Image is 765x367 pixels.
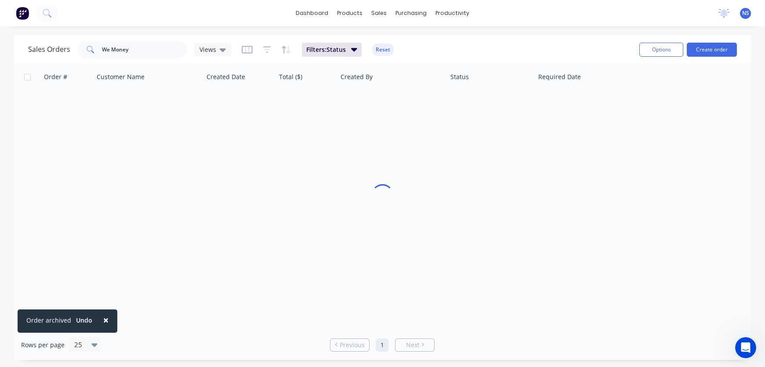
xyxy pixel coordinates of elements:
[395,341,434,349] a: Next page
[44,73,67,81] div: Order #
[102,41,188,58] input: Search...
[341,73,373,81] div: Created By
[279,73,302,81] div: Total ($)
[367,7,391,20] div: sales
[406,341,420,349] span: Next
[26,316,71,325] div: Order archived
[450,73,469,81] div: Status
[376,338,389,352] a: Page 1 is your current page
[333,7,367,20] div: products
[97,73,145,81] div: Customer Name
[302,43,362,57] button: Filters:Status
[330,341,369,349] a: Previous page
[687,43,737,57] button: Create order
[16,7,29,20] img: Factory
[306,45,346,54] span: Filters: Status
[538,73,581,81] div: Required Date
[391,7,431,20] div: purchasing
[207,73,245,81] div: Created Date
[326,338,438,352] ul: Pagination
[94,309,117,331] button: Close
[372,44,394,56] button: Reset
[28,45,70,54] h1: Sales Orders
[340,341,365,349] span: Previous
[639,43,683,57] button: Options
[199,45,216,54] span: Views
[71,314,97,327] button: Undo
[431,7,474,20] div: productivity
[103,314,109,326] span: ×
[742,9,749,17] span: NS
[291,7,333,20] a: dashboard
[735,337,756,358] iframe: Intercom live chat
